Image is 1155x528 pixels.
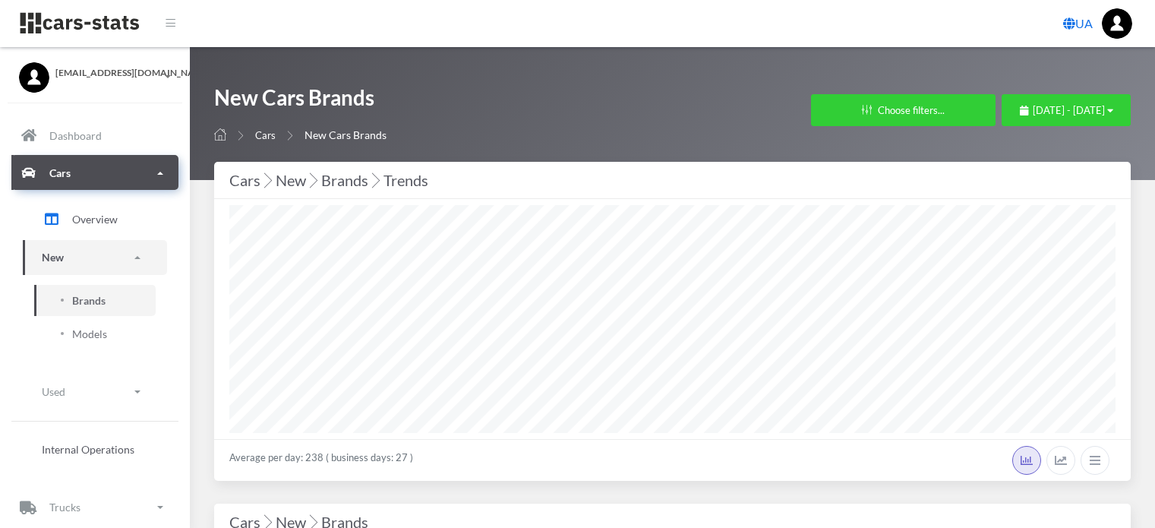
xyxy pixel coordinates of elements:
a: [EMAIL_ADDRESS][DOMAIN_NAME] [19,62,171,80]
p: Trucks [49,498,80,517]
h1: New Cars Brands [214,84,387,119]
span: [EMAIL_ADDRESS][DOMAIN_NAME] [55,66,171,80]
button: Choose filters... [811,94,996,126]
div: Cars New Brands Trends [229,168,1116,192]
p: New [42,248,64,267]
span: Overview [72,211,118,227]
button: [DATE] - [DATE] [1002,94,1131,126]
p: Used [42,382,65,401]
a: UA [1057,8,1099,39]
img: navbar brand [19,11,140,35]
a: Internal Operations [23,434,167,465]
p: Dashboard [49,126,102,145]
span: Internal Operations [42,441,134,457]
a: Models [34,318,156,349]
span: Brands [72,292,106,308]
img: ... [1102,8,1132,39]
a: Overview [23,201,167,239]
span: [DATE] - [DATE] [1033,104,1105,116]
a: Used [23,375,167,409]
a: Cars [11,156,178,191]
a: New [23,241,167,275]
a: Cars [255,129,276,141]
a: Brands [34,285,156,316]
a: Dashboard [11,119,178,153]
span: Models [72,326,107,342]
a: Trucks [11,490,178,525]
div: Average per day: 238 ( business days: 27 ) [214,439,1131,481]
p: Cars [49,163,71,182]
span: New Cars Brands [305,128,387,141]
